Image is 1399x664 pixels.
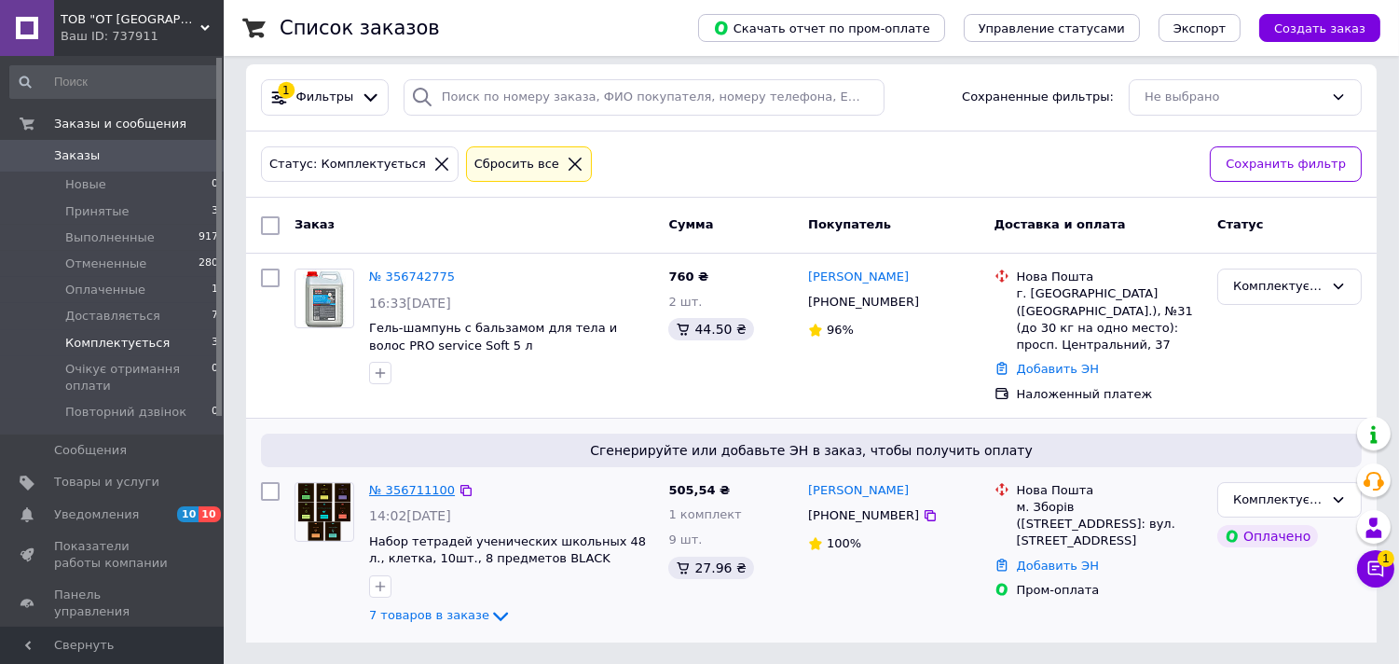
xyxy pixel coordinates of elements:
[296,89,354,106] span: Фильтры
[808,482,909,500] a: [PERSON_NAME]
[369,296,451,311] span: 16:33[DATE]
[1259,14,1380,42] button: Создать заказ
[212,203,218,220] span: 3
[1159,14,1241,42] button: Экспорт
[199,229,218,246] span: 917
[713,20,930,36] span: Скачать отчет по пром-оплате
[65,361,212,394] span: Очікує отримання оплати
[668,557,753,579] div: 27.96 ₴
[54,587,172,620] span: Панель управления
[1017,499,1202,550] div: м. Зборів ([STREET_ADDRESS]: вул. [STREET_ADDRESS]
[1357,550,1394,588] button: Чат с покупателем1
[61,11,200,28] span: ТОВ "ОТ УКРАИНА"
[668,295,702,309] span: 2 шт.
[808,269,909,286] a: [PERSON_NAME]
[295,217,335,231] span: Заказ
[177,506,199,522] span: 10
[1217,217,1264,231] span: Статус
[54,442,127,459] span: Сообщения
[369,608,512,622] a: 7 товаров в заказе
[1233,491,1324,510] div: Комплектується
[199,256,218,272] span: 280
[668,507,741,521] span: 1 комплект
[804,504,923,528] div: [PHONE_NUMBER]
[212,335,218,352] span: 3
[212,282,218,298] span: 1
[54,538,172,572] span: Показатели работы компании
[199,506,220,522] span: 10
[827,536,861,550] span: 100%
[668,270,708,284] span: 760 ₴
[266,155,430,174] div: Статус: Комплектується
[9,65,220,99] input: Поиск
[65,229,155,246] span: Выполненные
[964,14,1140,42] button: Управление статусами
[668,483,730,497] span: 505,54 ₴
[65,282,145,298] span: Оплаченные
[61,28,224,45] div: Ваш ID: 737911
[668,217,713,231] span: Сумма
[1274,21,1365,35] span: Создать заказ
[212,308,218,325] span: 7
[369,321,617,353] a: Гель-шампунь с бальзамом для тела и волос PRO service Soft 5 л
[471,155,563,174] div: Сбросить все
[65,203,130,220] span: Принятые
[369,270,455,284] a: № 356742775
[1017,386,1202,403] div: Наложенный платеж
[65,256,146,272] span: Отмененные
[1017,482,1202,499] div: Нова Пошта
[212,176,218,193] span: 0
[54,474,159,491] span: Товары и услуги
[1226,155,1346,174] span: Сохранить фильтр
[295,482,354,542] a: Фото товару
[65,404,186,421] span: Повторний дзвінок
[668,318,753,340] div: 44.50 ₴
[979,21,1125,35] span: Управление статусами
[369,608,489,622] span: 7 товаров в заказе
[1241,21,1380,35] a: Создать заказ
[369,483,455,497] a: № 356711100
[65,176,106,193] span: Новые
[1017,362,1099,376] a: Добавить ЭН
[1378,547,1394,564] span: 1
[369,534,646,583] a: Набор тетрадей ученических школьных 48 л., клетка, 10шт., 8 предметов BLACK (ZB.1700-99)
[1017,559,1099,573] a: Добавить ЭН
[1017,269,1202,285] div: Нова Пошта
[1217,525,1318,547] div: Оплачено
[295,483,353,541] img: Фото товару
[1017,582,1202,599] div: Пром-оплата
[698,14,945,42] button: Скачать отчет по пром-оплате
[268,441,1354,460] span: Сгенерируйте или добавьте ЭН в заказ, чтобы получить оплату
[1017,285,1202,353] div: г. [GEOGRAPHIC_DATA] ([GEOGRAPHIC_DATA].), №31 (до 30 кг на одно место): просп. Центральний, 37
[212,361,218,394] span: 0
[54,116,186,132] span: Заказы и сообщения
[303,270,345,327] img: Фото товару
[804,290,923,314] div: [PHONE_NUMBER]
[1210,146,1362,183] button: Сохранить фильтр
[1145,88,1324,107] div: Не выбрано
[280,17,440,39] h1: Список заказов
[54,506,139,523] span: Уведомления
[295,269,354,328] a: Фото товару
[212,404,218,421] span: 0
[65,335,170,352] span: Комплектується
[808,217,891,231] span: Покупатель
[827,323,854,337] span: 96%
[54,147,100,164] span: Заказы
[404,79,885,116] input: Поиск по номеру заказа, ФИО покупателя, номеру телефона, Email, номеру накладной
[369,508,451,523] span: 14:02[DATE]
[962,89,1114,106] span: Сохраненные фильтры:
[65,308,160,325] span: Доставляється
[994,217,1126,231] span: Доставка и оплата
[668,533,702,546] span: 9 шт.
[1233,277,1324,297] div: Комплектується
[1173,21,1226,35] span: Экспорт
[278,82,295,99] div: 1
